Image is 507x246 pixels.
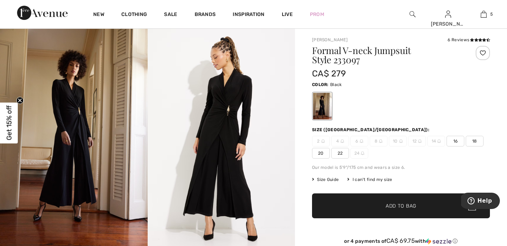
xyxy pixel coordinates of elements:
[370,136,387,146] span: 8
[437,139,441,143] img: ring-m.svg
[418,139,422,143] img: ring-m.svg
[312,148,330,159] span: 20
[448,37,490,43] div: 6 Reviews
[312,127,431,133] div: Size ([GEOGRAPHIC_DATA]/[GEOGRAPHIC_DATA]):
[447,136,464,146] span: 16
[312,37,348,42] a: [PERSON_NAME]
[340,139,344,143] img: ring-m.svg
[481,10,487,18] img: My Bag
[466,136,484,146] span: 18
[195,11,216,19] a: Brands
[331,148,349,159] span: 22
[16,97,23,104] button: Close teaser
[350,136,368,146] span: 6
[312,46,460,64] h1: Formal V-neck Jumpsuit Style 233097
[445,11,451,17] a: Sign In
[410,10,416,18] img: search the website
[408,136,426,146] span: 12
[389,136,407,146] span: 10
[312,136,330,146] span: 2
[164,11,177,19] a: Sale
[93,11,104,19] a: New
[312,237,490,245] div: or 4 payments of with
[379,139,382,143] img: ring-m.svg
[386,237,415,244] span: CA$ 69.75
[312,193,490,218] button: Add to Bag
[312,164,490,171] div: Our model is 5'9"/175 cm and wears a size 6.
[360,139,363,143] img: ring-m.svg
[431,20,466,28] div: [PERSON_NAME]
[330,82,342,87] span: Black
[361,151,364,155] img: ring-m.svg
[282,11,293,18] a: Live
[233,11,264,19] span: Inspiration
[331,136,349,146] span: 4
[350,148,368,159] span: 24
[399,139,403,143] img: ring-m.svg
[312,82,329,87] span: Color:
[426,238,451,245] img: Sezzle
[310,11,324,18] a: Prom
[17,6,68,20] img: 1ère Avenue
[313,93,332,119] div: Black
[121,11,147,19] a: Clothing
[461,193,500,210] iframe: Opens a widget where you can find more information
[466,10,501,18] a: 5
[427,136,445,146] span: 14
[347,176,392,183] div: I can't find my size
[445,10,451,18] img: My Info
[5,106,13,140] span: Get 15% off
[386,202,416,210] span: Add to Bag
[312,176,339,183] span: Size Guide
[312,69,346,79] span: CA$ 279
[321,139,325,143] img: ring-m.svg
[490,11,493,17] span: 5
